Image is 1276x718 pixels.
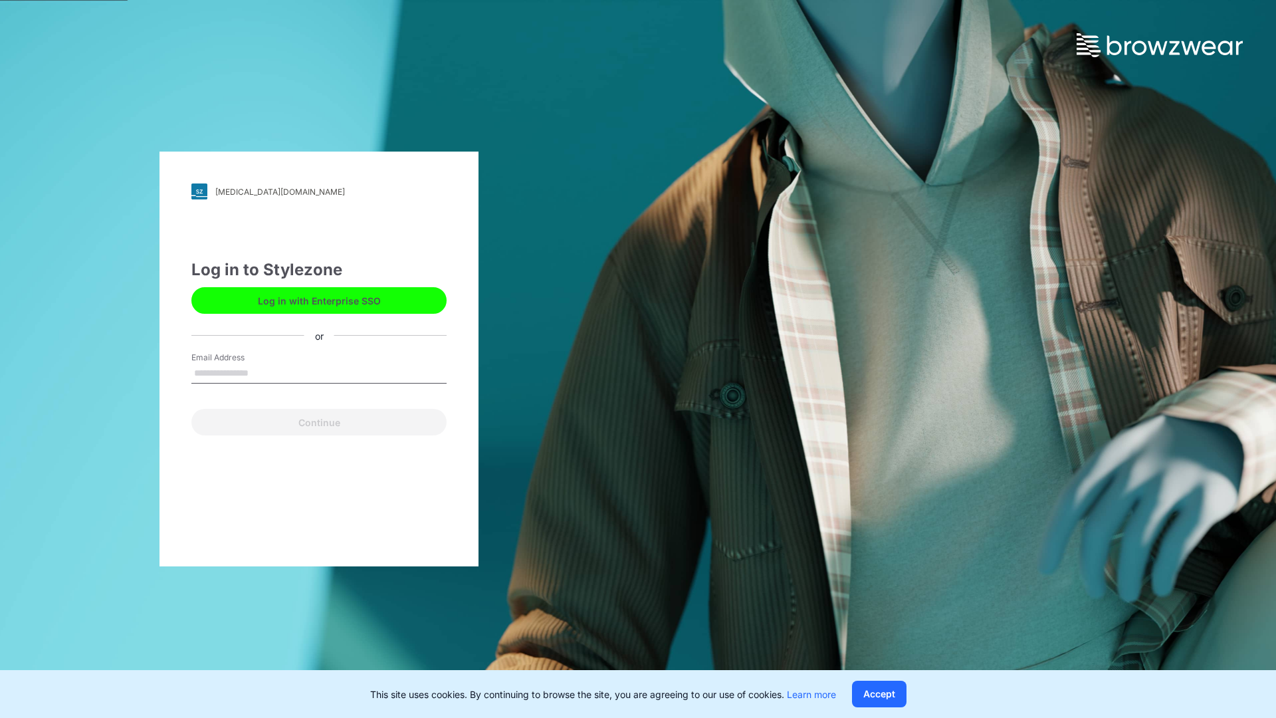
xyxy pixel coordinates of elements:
[304,328,334,342] div: or
[191,183,447,199] a: [MEDICAL_DATA][DOMAIN_NAME]
[191,352,284,364] label: Email Address
[370,687,836,701] p: This site uses cookies. By continuing to browse the site, you are agreeing to our use of cookies.
[191,183,207,199] img: svg+xml;base64,PHN2ZyB3aWR0aD0iMjgiIGhlaWdodD0iMjgiIHZpZXdCb3g9IjAgMCAyOCAyOCIgZmlsbD0ibm9uZSIgeG...
[787,689,836,700] a: Learn more
[191,258,447,282] div: Log in to Stylezone
[852,681,906,707] button: Accept
[215,187,345,197] div: [MEDICAL_DATA][DOMAIN_NAME]
[1077,33,1243,57] img: browzwear-logo.73288ffb.svg
[191,287,447,314] button: Log in with Enterprise SSO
